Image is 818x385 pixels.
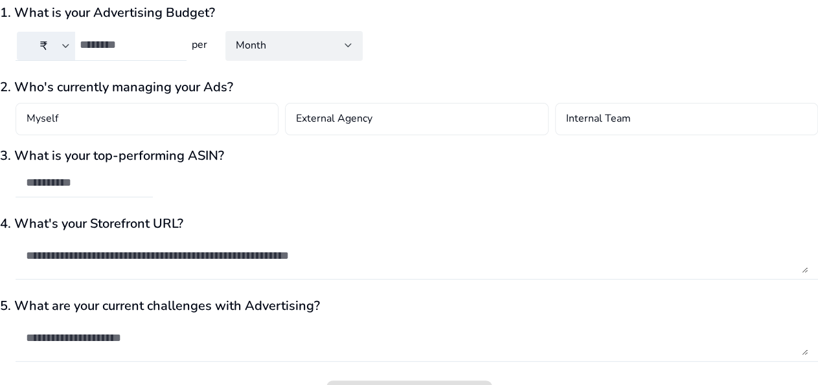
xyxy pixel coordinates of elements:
[27,111,58,127] h4: Myself
[296,111,372,127] h4: External Agency
[566,111,631,127] h4: Internal Team
[187,39,210,51] h4: per
[236,38,266,52] span: Month
[40,38,47,54] span: ₹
